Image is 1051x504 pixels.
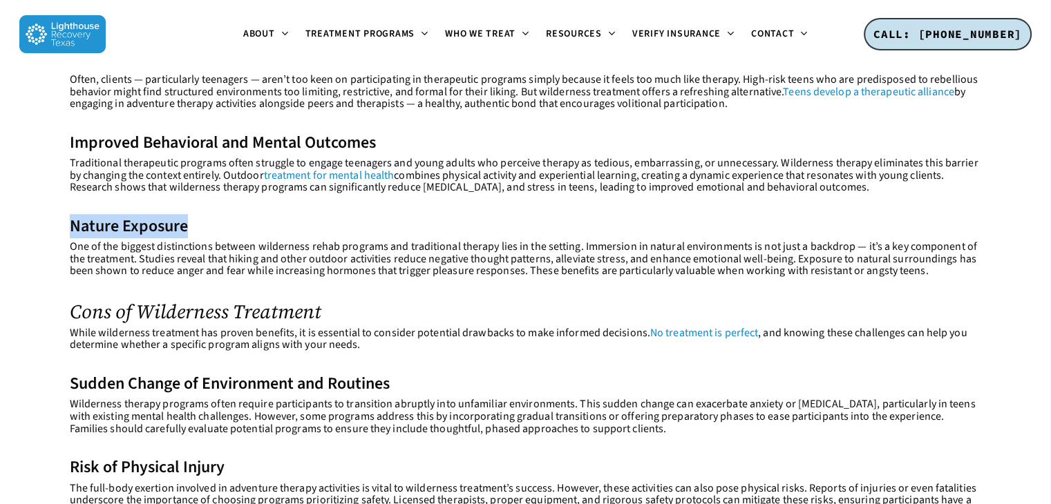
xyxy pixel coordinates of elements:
[632,27,721,41] span: Verify Insurance
[70,398,982,452] p: Wilderness therapy programs often require participants to transition abruptly into unfamiliar env...
[70,217,982,235] h3: Nature Exposure
[445,27,515,41] span: Who We Treat
[70,134,982,152] h3: Improved Behavioral and Mental Outcomes
[751,27,794,41] span: Contact
[538,29,624,40] a: Resources
[650,325,758,340] a: No treatment is perfect
[19,15,106,53] img: Lighthouse Recovery Texas
[783,84,954,99] a: Teens develop a therapeutic alliance
[546,27,602,41] span: Resources
[624,29,743,40] a: Verify Insurance
[70,301,982,322] h2: Cons of Wilderness Treatment
[235,29,297,40] a: About
[305,27,415,41] span: Treatment Programs
[70,241,982,294] p: One of the biggest distinctions between wilderness rehab programs and traditional therapy lies in...
[864,18,1032,51] a: CALL: [PHONE_NUMBER]
[70,327,982,368] p: While wilderness treatment has proven benefits, it is essential to consider potential drawbacks t...
[264,168,395,183] a: treatment for mental health
[243,27,275,41] span: About
[437,29,538,40] a: Who We Treat
[70,74,982,127] p: Often, clients — particularly teenagers — aren’t too keen on participating in therapeutic program...
[70,458,982,476] h3: Risk of Physical Injury
[70,157,982,211] p: Traditional therapeutic programs often struggle to engage teenagers and young adults who perceive...
[743,29,816,40] a: Contact
[297,29,437,40] a: Treatment Programs
[70,375,982,393] h3: Sudden Change of Environment and Routines
[873,27,1022,41] span: CALL: [PHONE_NUMBER]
